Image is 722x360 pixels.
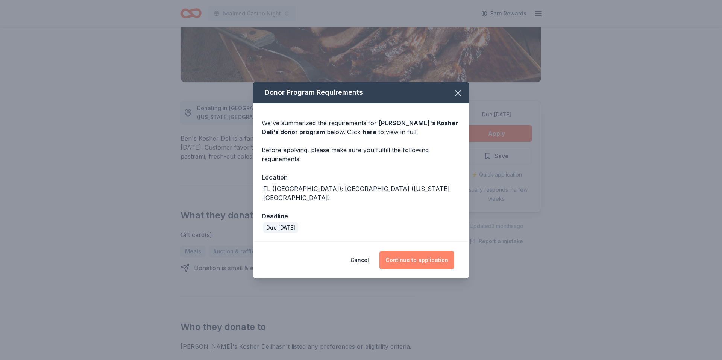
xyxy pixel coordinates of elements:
[263,222,298,233] div: Due [DATE]
[262,145,460,163] div: Before applying, please make sure you fulfill the following requirements:
[262,211,460,221] div: Deadline
[253,82,469,103] div: Donor Program Requirements
[350,251,369,269] button: Cancel
[262,118,460,136] div: We've summarized the requirements for below. Click to view in full.
[262,172,460,182] div: Location
[379,251,454,269] button: Continue to application
[263,184,460,202] div: FL ([GEOGRAPHIC_DATA]); [GEOGRAPHIC_DATA] ([US_STATE][GEOGRAPHIC_DATA])
[363,127,376,136] a: here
